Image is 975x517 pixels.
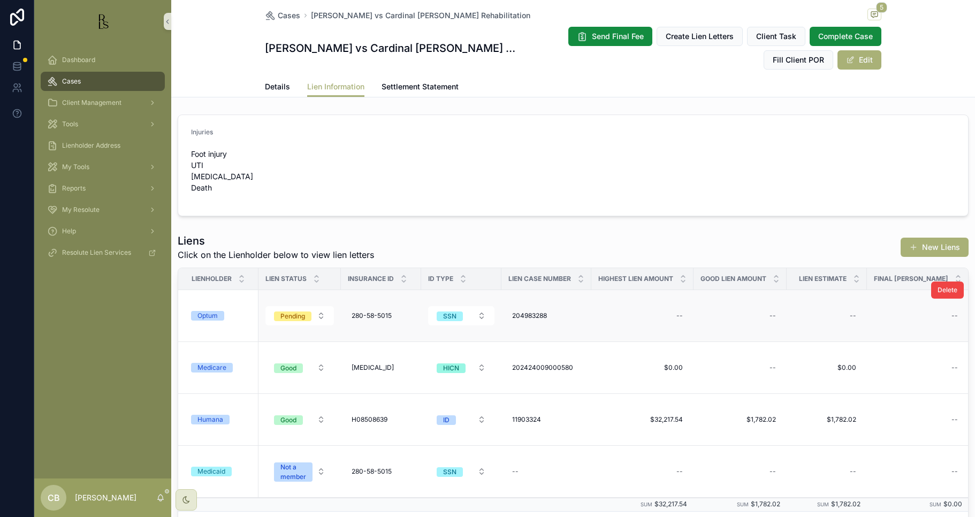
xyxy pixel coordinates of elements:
[191,128,213,136] span: Injuries
[94,13,111,30] img: App logo
[428,462,494,481] button: Select Button
[770,467,776,476] div: --
[178,233,374,248] h1: Liens
[598,463,687,480] a: --
[265,358,334,378] a: Select Button
[797,363,856,372] span: $0.00
[428,409,495,430] a: Select Button
[850,467,856,476] div: --
[280,462,306,482] div: Not a member
[747,27,805,46] button: Client Task
[676,467,683,476] div: --
[850,311,856,320] div: --
[428,306,495,326] a: Select Button
[598,359,687,376] a: $0.00
[810,27,881,46] button: Complete Case
[799,275,847,283] span: Lien Estimate
[793,411,860,428] a: $1,782.02
[352,467,392,476] span: 280-58-5015
[197,311,218,321] div: Optum
[793,463,860,480] a: --
[676,311,683,320] div: --
[62,56,95,64] span: Dashboard
[62,227,76,235] span: Help
[307,77,364,97] a: Lien Information
[508,359,585,376] a: 202424009000580
[443,363,459,373] div: HICN
[770,311,776,320] div: --
[951,415,958,424] div: --
[598,411,687,428] a: $32,217.54
[41,93,165,112] a: Client Management
[41,200,165,219] a: My Resolute
[428,358,495,378] a: Select Button
[280,415,296,425] div: Good
[41,72,165,91] a: Cases
[348,275,394,283] span: Insurance ID
[352,311,392,320] span: 280-58-5015
[700,411,780,428] a: $1,782.02
[265,409,334,430] a: Select Button
[756,31,796,42] span: Client Task
[938,286,957,294] span: Delete
[512,467,519,476] div: --
[428,306,494,325] button: Select Button
[508,307,585,324] a: 204983288
[602,415,683,424] span: $32,217.54
[602,363,683,372] span: $0.00
[641,501,652,507] small: Sum
[797,415,856,424] span: $1,782.02
[197,467,225,476] div: Medicaid
[307,81,364,92] span: Lien Information
[48,491,60,504] span: CB
[280,363,296,373] div: Good
[568,27,652,46] button: Send Final Fee
[265,41,518,56] h1: [PERSON_NAME] vs Cardinal [PERSON_NAME] Rehabilitation
[311,10,530,21] a: [PERSON_NAME] vs Cardinal [PERSON_NAME] Rehabilitation
[278,10,300,21] span: Cases
[817,501,829,507] small: Sum
[793,359,860,376] a: $0.00
[654,500,687,508] span: $32,217.54
[773,55,824,65] span: Fill Client POR
[867,9,881,22] button: 5
[197,415,223,424] div: Humana
[178,248,374,261] span: Click on the Lienholder below to view lien letters
[197,363,226,372] div: Medicare
[512,311,547,320] span: 204983288
[512,363,573,372] span: 202424009000580
[770,363,776,372] div: --
[347,411,415,428] a: H08508639
[280,311,305,321] div: Pending
[931,282,964,299] button: Delete
[62,77,81,86] span: Cases
[873,307,962,324] a: --
[951,467,958,476] div: --
[873,411,962,428] a: --
[41,243,165,262] a: Resolute Lien Services
[943,500,962,508] span: $0.00
[930,501,941,507] small: Sum
[347,307,415,324] a: 280-58-5015
[265,306,334,325] button: Select Button
[382,81,459,92] span: Settlement Statement
[62,248,131,257] span: Resolute Lien Services
[737,501,749,507] small: Sum
[347,463,415,480] a: 280-58-5015
[666,31,734,42] span: Create Lien Letters
[873,359,962,376] a: --
[191,363,252,372] a: Medicare
[265,358,334,377] button: Select Button
[428,461,495,482] a: Select Button
[700,275,766,283] span: Good Lien Amount
[951,311,958,320] div: --
[265,275,307,283] span: Lien Status
[41,179,165,198] a: Reports
[62,120,78,128] span: Tools
[512,415,541,424] span: 11903324
[428,358,494,377] button: Select Button
[34,43,171,276] div: scrollable content
[265,77,290,98] a: Details
[62,184,86,193] span: Reports
[41,157,165,177] a: My Tools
